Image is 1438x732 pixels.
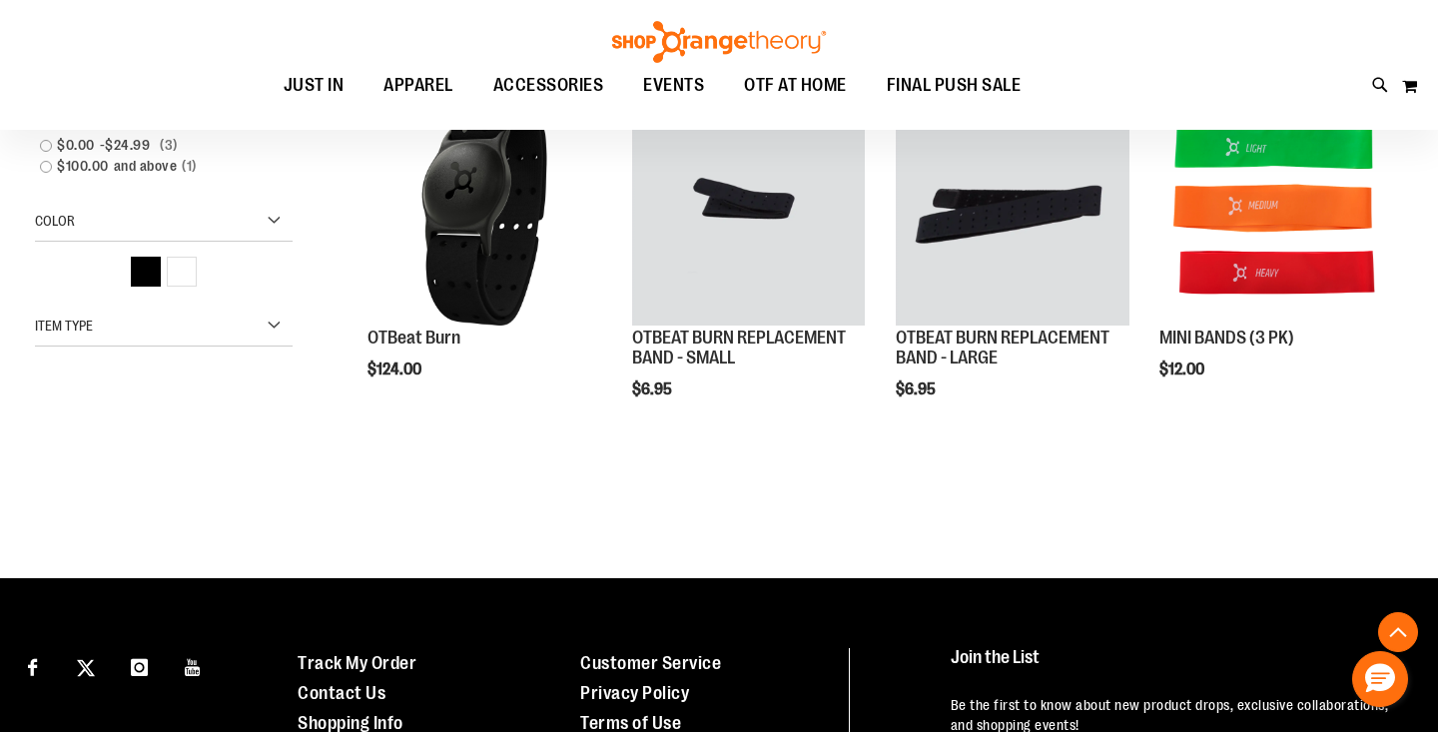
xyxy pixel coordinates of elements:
span: JUST IN [284,63,345,108]
a: Customer Service [580,653,721,673]
img: Shop Orangetheory [609,21,829,63]
a: Main view of OTBeat Burn 6.0-C [367,92,601,329]
span: $124.00 [367,361,424,378]
h4: Join the List [951,648,1400,685]
a: OTBeat Burn [367,328,460,348]
span: 3 [155,135,183,156]
a: Visit our Facebook page [15,648,50,683]
a: APPAREL [363,63,473,109]
span: OTF AT HOME [744,63,847,108]
a: JUST IN [264,63,364,109]
div: product [886,82,1139,448]
span: $12.00 [1159,361,1207,378]
a: ACCESSORIES [473,63,624,109]
span: EVENTS [643,63,704,108]
a: Visit our Instagram page [122,648,157,683]
span: ACCESSORIES [493,63,604,108]
a: OTF AT HOME [724,63,867,108]
span: $100.00 [57,156,114,177]
a: $100.00and above1 [30,156,278,177]
a: Privacy Policy [580,683,689,703]
span: $0.00 [57,135,100,156]
a: Multi-Color [164,254,200,290]
span: APPAREL [383,63,453,108]
a: MINI BANDS (3 PK) [1159,92,1393,329]
a: Black [128,254,164,290]
span: $6.95 [632,380,675,398]
a: MINI BANDS (3 PK) [1159,328,1294,348]
a: Visit our Youtube page [176,648,211,683]
span: 1 [177,156,202,177]
div: product [358,82,611,429]
a: OTBEAT BURN REPLACEMENT BAND - SMALL [632,328,846,367]
span: Color [35,213,75,229]
span: FINAL PUSH SALE [887,63,1022,108]
a: Track My Order [298,653,416,673]
div: product [1149,82,1403,429]
img: Twitter [77,659,95,677]
a: OTBEAT BURN REPLACEMENT BAND - LARGE [896,328,1109,367]
img: OTBEAT BURN REPLACEMENT BAND - SMALL [632,92,866,326]
span: $6.95 [896,380,939,398]
a: FINAL PUSH SALE [867,63,1042,109]
a: Contact Us [298,683,385,703]
button: Hello, have a question? Let’s chat. [1352,651,1408,707]
img: MINI BANDS (3 PK) [1159,92,1393,326]
a: OTBEAT BURN REPLACEMENT BAND - SMALL [632,92,866,329]
a: OTBEAT BURN REPLACEMENT BAND - LARGE [896,92,1129,329]
img: Main view of OTBeat Burn 6.0-C [367,92,601,326]
span: $24.99 [105,135,155,156]
span: Item Type [35,318,93,334]
a: Visit our X page [69,648,104,683]
a: EVENTS [623,63,724,109]
img: OTBEAT BURN REPLACEMENT BAND - LARGE [896,92,1129,326]
div: product [622,82,876,448]
a: $0.00-$24.99 3 [30,135,278,156]
button: Back To Top [1378,612,1418,652]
